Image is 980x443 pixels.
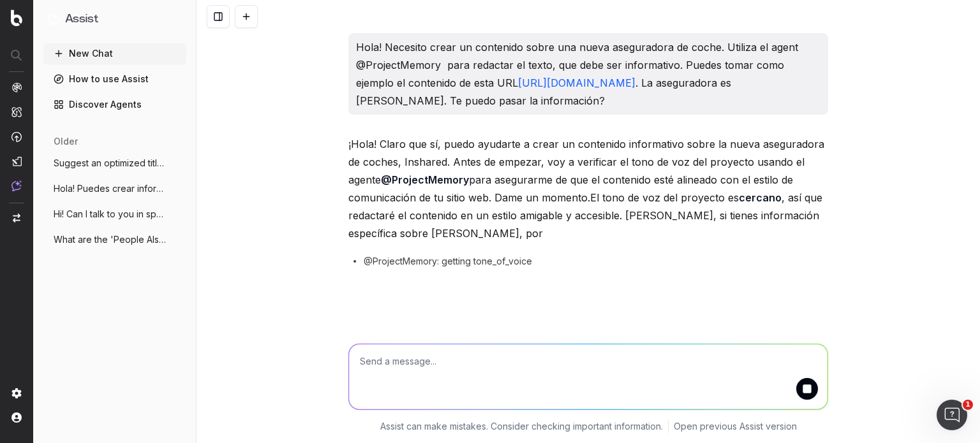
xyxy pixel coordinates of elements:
[356,38,820,110] p: Hola! Necesito crear un contenido sobre una nueva aseguradora de coche. Utiliza el agent @Project...
[329,140,341,153] img: Botify assist logo
[54,182,166,195] span: Hola! Puedes crear informes personalizad
[54,135,78,148] span: older
[43,229,186,250] button: What are the 'People Also Ask' questions
[65,10,98,28] h1: Assist
[43,69,186,89] a: How to use Assist
[380,420,663,433] p: Assist can make mistakes. Consider checking important information.
[43,153,186,173] button: Suggest an optimized title and descripti
[11,106,22,117] img: Intelligence
[43,43,186,64] button: New Chat
[54,233,166,246] span: What are the 'People Also Ask' questions
[43,94,186,115] a: Discover Agents
[11,180,22,191] img: Assist
[11,156,22,166] img: Studio
[13,214,20,222] img: Switch project
[43,204,186,224] button: Hi! Can I talk to you in spanish?
[11,10,22,26] img: Botify logo
[48,10,181,28] button: Assist
[43,178,186,199] button: Hola! Puedes crear informes personalizad
[518,76,635,89] a: [URL][DOMAIN_NAME]
[739,191,782,204] strong: cercano
[381,173,469,186] strong: @ProjectMemory
[48,13,60,25] img: Assist
[674,420,797,433] a: Open previous Assist version
[11,131,22,142] img: Activation
[364,255,532,268] span: @ProjectMemory: getting tone_of_voice
[54,208,166,221] span: Hi! Can I talk to you in spanish?
[11,412,22,423] img: My account
[348,135,828,242] p: ¡Hola! Claro que sí, puedo ayudarte a crear un contenido informativo sobre la nueva aseguradora d...
[11,388,22,398] img: Setting
[937,400,967,430] iframe: Intercom live chat
[54,157,166,170] span: Suggest an optimized title and descripti
[963,400,973,410] span: 1
[11,82,22,92] img: Analytics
